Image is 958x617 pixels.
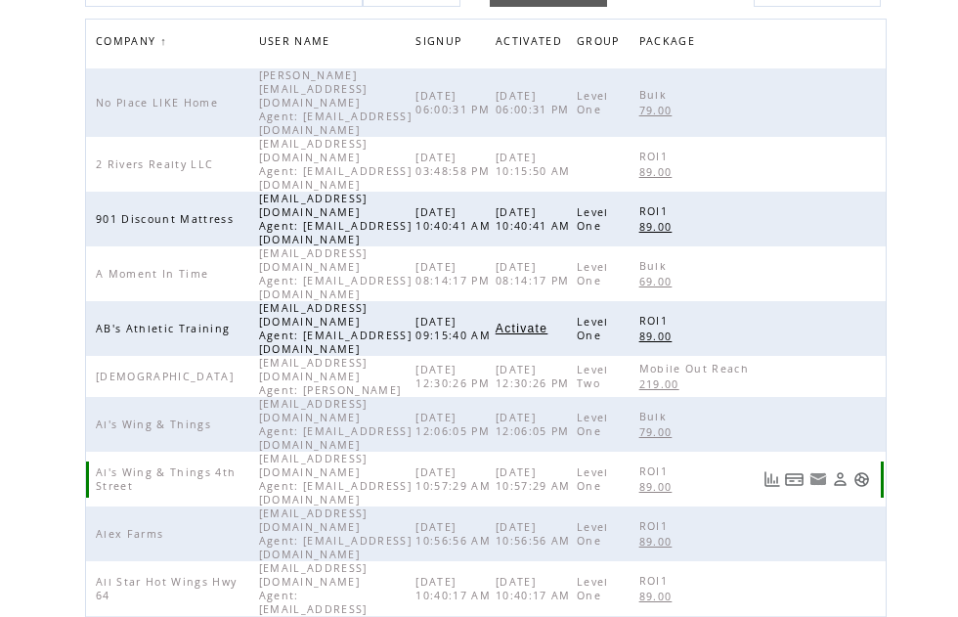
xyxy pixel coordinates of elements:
a: View Bills [785,471,805,488]
span: [EMAIL_ADDRESS][DOMAIN_NAME] Agent: [EMAIL_ADDRESS][DOMAIN_NAME] [259,301,412,356]
span: Alex Farms [96,527,168,541]
a: PACKAGE [639,29,705,58]
span: ROI1 [639,204,673,218]
span: [EMAIL_ADDRESS][DOMAIN_NAME] Agent: [EMAIL_ADDRESS][DOMAIN_NAME] [259,137,412,192]
span: Level One [577,520,609,548]
span: [DATE] 09:15:40 AM [415,315,496,342]
span: [DATE] 12:30:26 PM [415,363,495,390]
span: Activate [496,322,547,335]
span: 89.00 [639,535,677,549]
span: [DATE] 10:56:56 AM [496,520,576,548]
span: ROI1 [639,519,673,533]
span: 89.00 [639,590,677,603]
a: View Usage [763,471,780,488]
a: 89.00 [639,163,682,180]
span: [DATE] 10:40:41 AM [496,205,576,233]
a: 79.00 [639,423,682,440]
span: Level One [577,465,609,493]
span: [DATE] 12:06:05 PM [415,411,495,438]
span: Bulk [639,88,672,102]
a: ACTIVATED [496,29,572,58]
a: 89.00 [639,478,682,495]
span: Bulk [639,410,672,423]
a: 89.00 [639,533,682,550]
span: [DATE] 10:57:29 AM [415,465,496,493]
span: 219.00 [639,377,684,391]
a: COMPANY↑ [96,35,167,47]
span: [DATE] 10:40:41 AM [415,205,496,233]
span: COMPANY [96,29,160,58]
span: 79.00 [639,425,677,439]
span: [DATE] 03:48:58 PM [415,151,495,178]
a: Resend welcome email to this user [809,470,827,488]
span: [PERSON_NAME][EMAIL_ADDRESS][DOMAIN_NAME] Agent: [EMAIL_ADDRESS][DOMAIN_NAME] [259,68,412,137]
a: Activate [496,323,547,334]
span: Al's Wing & Things 4th Street [96,465,236,493]
span: [DATE] 10:40:17 AM [415,575,496,602]
span: [EMAIL_ADDRESS][DOMAIN_NAME] Agent: [EMAIL_ADDRESS][DOMAIN_NAME] [259,397,412,452]
span: [DEMOGRAPHIC_DATA] [96,370,239,383]
span: AB's Athletic Training [96,322,235,335]
span: Level One [577,411,609,438]
span: 79.00 [639,104,677,117]
span: Mobile Out Reach [639,362,754,375]
span: [DATE] 08:14:17 PM [415,260,495,287]
span: All Star Hot Wings Hwy 64 [96,575,237,602]
span: USER NAME [259,29,335,58]
a: GROUP [577,29,630,58]
a: 89.00 [639,588,682,604]
span: SIGNUP [415,29,466,58]
span: [DATE] 06:00:31 PM [496,89,575,116]
span: 901 Discount Mattress [96,212,239,226]
span: Level One [577,205,609,233]
a: Support [853,471,870,488]
span: [DATE] 10:57:29 AM [496,465,576,493]
span: [DATE] 08:14:17 PM [496,260,575,287]
span: [DATE] 06:00:31 PM [415,89,495,116]
span: ROI1 [639,150,673,163]
span: [EMAIL_ADDRESS][DOMAIN_NAME] Agent: [EMAIL_ADDRESS][DOMAIN_NAME] [259,246,412,301]
a: 69.00 [639,273,682,289]
span: Level One [577,260,609,287]
a: USER NAME [259,34,335,46]
a: View Profile [832,471,849,488]
span: [DATE] 10:56:56 AM [415,520,496,548]
span: GROUP [577,29,625,58]
a: SIGNUP [415,34,466,46]
span: [EMAIL_ADDRESS][DOMAIN_NAME] Agent: [EMAIL_ADDRESS][DOMAIN_NAME] [259,507,412,561]
span: Level One [577,89,609,116]
span: [DATE] 12:06:05 PM [496,411,575,438]
span: Level One [577,575,609,602]
span: Al's Wing & Things [96,418,216,431]
span: 2 Rivers Realty LLC [96,157,218,171]
span: [DATE] 10:40:17 AM [496,575,576,602]
a: 89.00 [639,218,682,235]
span: 89.00 [639,165,677,179]
span: No Place LIKE Home [96,96,223,110]
span: PACKAGE [639,29,700,58]
span: A Moment In Time [96,267,213,281]
span: ROI1 [639,464,673,478]
span: 89.00 [639,330,677,343]
span: [EMAIL_ADDRESS][DOMAIN_NAME] Agent: [PERSON_NAME] [259,356,407,397]
span: [DATE] 12:30:26 PM [496,363,575,390]
span: Level Two [577,363,609,390]
span: [EMAIL_ADDRESS][DOMAIN_NAME] Agent: [EMAIL_ADDRESS][DOMAIN_NAME] [259,452,412,507]
span: Level One [577,315,609,342]
a: 79.00 [639,102,682,118]
span: Bulk [639,259,672,273]
a: 219.00 [639,375,689,392]
span: 89.00 [639,480,677,494]
span: ROI1 [639,574,673,588]
span: ACTIVATED [496,29,567,58]
span: 89.00 [639,220,677,234]
a: 89.00 [639,328,682,344]
span: [DATE] 10:15:50 AM [496,151,576,178]
span: [EMAIL_ADDRESS][DOMAIN_NAME] Agent: [EMAIL_ADDRESS] [259,561,372,616]
span: ROI1 [639,314,673,328]
span: 69.00 [639,275,677,288]
span: [EMAIL_ADDRESS][DOMAIN_NAME] Agent: [EMAIL_ADDRESS][DOMAIN_NAME] [259,192,412,246]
